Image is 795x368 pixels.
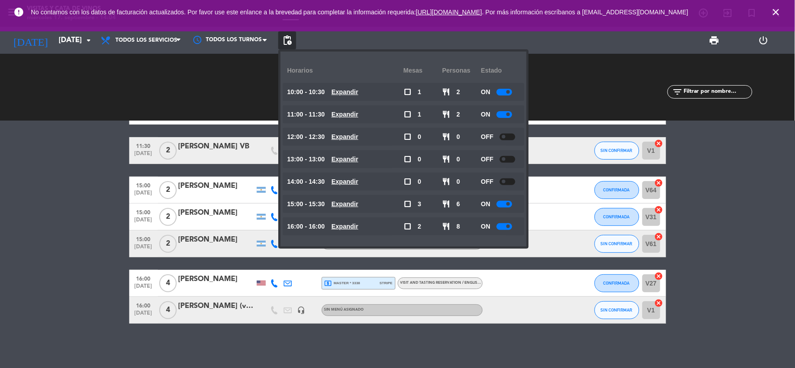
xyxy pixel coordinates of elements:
span: 4 [159,301,177,319]
span: restaurant [442,200,451,208]
div: [PERSON_NAME] [179,234,255,246]
span: pending_actions [282,35,293,46]
span: No contamos con los datos de facturación actualizados. Por favor use este enlance a la brevedad p... [31,9,689,16]
span: 2 [159,181,177,199]
span: 0 [418,132,421,142]
u: Expandir [332,223,358,230]
span: restaurant [442,110,451,118]
span: SIN CONFIRMAR [601,241,633,246]
i: cancel [655,205,663,214]
span: 0 [457,132,460,142]
span: check_box_outline_blank [404,200,412,208]
i: [DATE] [7,30,54,50]
u: Expandir [332,200,358,208]
span: [DATE] [132,151,155,161]
span: restaurant [442,133,451,141]
span: 4 [159,274,177,292]
span: 8 [457,221,460,232]
button: CONFIRMADA [595,208,639,226]
span: 15:00 [132,180,155,190]
i: local_atm [324,279,332,287]
span: 14:00 - 14:30 [287,177,325,187]
span: check_box_outline_blank [404,133,412,141]
span: 2 [159,142,177,160]
span: ON [481,109,490,120]
span: 6 [457,199,460,209]
span: [DATE] [132,217,155,227]
span: 16:00 - 16:00 [287,221,325,232]
i: cancel [655,178,663,187]
div: LOG OUT [739,27,788,54]
div: Horarios [287,58,404,83]
span: 11:30 [132,140,155,151]
span: 0 [418,154,421,165]
u: Expandir [332,156,358,163]
span: OFF [481,177,493,187]
span: 16:00 [132,300,155,310]
span: 2 [418,221,421,232]
span: 15:00 - 15:30 [287,199,325,209]
span: 2 [457,87,460,97]
span: [DATE] [132,310,155,320]
i: cancel [655,139,663,148]
span: Sin menú asignado [324,308,364,312]
i: cancel [655,299,663,307]
span: OFF [481,132,493,142]
span: ON [481,221,490,232]
span: SIN CONFIRMAR [601,307,633,312]
span: restaurant [442,88,451,96]
div: [PERSON_NAME] [179,207,255,219]
span: 11:00 - 11:30 [287,109,325,120]
i: cancel [655,272,663,281]
span: stripe [380,280,393,286]
span: master * 3338 [324,279,361,287]
u: Expandir [332,178,358,185]
div: [PERSON_NAME] [179,273,255,285]
span: restaurant [442,222,451,230]
div: [PERSON_NAME] VB [179,141,255,152]
span: check_box_outline_blank [404,155,412,163]
span: check_box_outline_blank [404,88,412,96]
span: check_box_outline_blank [404,110,412,118]
div: [PERSON_NAME] (vistalba) [179,300,255,312]
i: headset_mic [298,306,306,314]
input: Filtrar por nombre... [683,87,752,97]
span: 2 [159,208,177,226]
span: print [709,35,720,46]
a: . Por más información escríbanos a [EMAIL_ADDRESS][DOMAIN_NAME] [482,9,689,16]
span: restaurant [442,155,451,163]
span: 16:00 [132,273,155,283]
span: 3 [418,199,421,209]
span: 0 [418,177,421,187]
span: CONFIRMADA [604,281,630,286]
div: [PERSON_NAME] [179,180,255,192]
span: check_box_outline_blank [404,178,412,186]
i: error [13,7,24,17]
div: Mesas [404,58,442,83]
span: ON [481,87,490,97]
span: 2 [457,109,460,120]
span: SIN CONFIRMAR [601,148,633,153]
span: 2 [159,235,177,253]
span: 1 [418,87,421,97]
i: filter_list [672,87,683,97]
button: CONFIRMADA [595,274,639,292]
span: CONFIRMADA [604,214,630,219]
span: 0 [457,154,460,165]
i: arrow_drop_down [83,35,94,46]
span: 12:00 - 12:30 [287,132,325,142]
u: Expandir [332,111,358,118]
span: ON [481,199,490,209]
button: CONFIRMADA [595,181,639,199]
span: OFF [481,154,493,165]
span: CONFIRMADA [604,187,630,192]
span: [DATE] [132,283,155,294]
span: [DATE] [132,244,155,254]
span: check_box_outline_blank [404,222,412,230]
span: Todos los servicios [115,37,177,43]
span: 15:00 [132,234,155,244]
u: Expandir [332,133,358,140]
span: 1 [418,109,421,120]
div: Estado [481,58,520,83]
span: 13:00 - 13:00 [287,154,325,165]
